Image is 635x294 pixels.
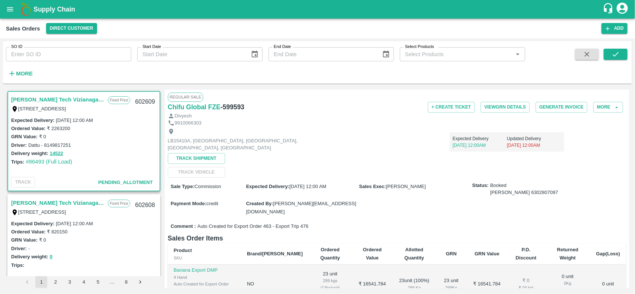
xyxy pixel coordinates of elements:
nav: pagination navigation [20,276,147,288]
label: Payment Mode : [171,201,206,206]
label: Comment : [171,223,196,230]
p: Divyesh [174,113,192,120]
p: LB15410A, [GEOGRAPHIC_DATA], [GEOGRAPHIC_DATA], [GEOGRAPHIC_DATA], [GEOGRAPHIC_DATA] [168,138,335,151]
button: Go to page 3 [64,276,76,288]
button: Go to page 5 [92,276,104,288]
div: SKU [174,255,235,261]
label: Dattu - 8149817251 [28,142,71,148]
p: [DATE] 12:00AM [453,142,507,149]
img: logo [19,2,33,17]
b: Supply Chain [33,6,75,13]
a: [PERSON_NAME] Tech Vizianagaram [11,95,104,104]
input: End Date [269,47,376,61]
label: Select Products [405,44,434,50]
label: Driver: [11,246,27,251]
p: Expected Delivery [453,135,507,142]
div: 4 Hand [174,274,235,281]
label: Status: [472,182,489,189]
button: More [593,102,623,113]
label: Start Date [142,44,161,50]
button: page 1 [35,276,47,288]
a: Chifu Global FZE [168,102,221,112]
button: + Create Ticket [428,102,475,113]
label: [STREET_ADDRESS] [18,106,66,112]
b: Brand/[PERSON_NAME] [247,251,303,256]
p: [DATE] 12:00AM [507,142,561,149]
a: Supply Chain [33,4,603,14]
h6: Sales Order Items [168,233,626,243]
label: Created By : [246,201,273,206]
label: Sales Exec : [359,184,386,189]
label: GRN Value: [11,134,38,139]
p: Banana Export DMP [174,267,235,274]
p: Fixed Price [108,96,130,104]
div: customer-support [603,3,616,16]
div: 299 kgs (13kg/unit) [315,277,346,291]
label: - [28,246,30,251]
button: Open [513,49,523,59]
label: Ordered Value: [11,229,45,235]
label: Trips: [11,159,24,165]
label: [DATE] 12:00 AM [56,221,93,226]
label: ₹ 0 [39,134,46,139]
button: 0 [50,253,52,261]
label: Expected Delivery : [11,221,54,226]
button: More [6,67,35,80]
div: 602608 [131,197,159,214]
span: [PERSON_NAME][EMAIL_ADDRESS][DOMAIN_NAME] [246,201,356,214]
h6: - 599593 [221,102,244,112]
button: Select DC [46,23,97,34]
b: Gap(Loss) [596,251,620,256]
button: Generate Invoice [536,102,587,113]
span: Pending_Allotment [98,180,153,185]
label: Sale Type : [171,184,195,189]
div: 602609 [131,93,159,111]
p: 9910066303 [174,120,201,127]
input: Select Products [402,49,511,59]
b: Returned Weight [557,247,578,261]
button: Choose date [248,47,262,61]
label: Delivery weight: [11,254,48,259]
span: credit [206,201,218,206]
button: 14522 [50,149,63,158]
a: [PERSON_NAME] Tech Vizianagaram [11,198,104,208]
b: P.D. Discount [516,247,536,261]
button: open drawer [1,1,19,18]
b: GRN Value [475,251,499,256]
input: Enter SO ID [6,47,131,61]
button: ViewGRN Details [481,102,530,113]
button: Go to page 8 [120,276,132,288]
button: Go to next page [134,276,146,288]
p: Fixed Price [108,200,130,207]
label: ₹ 2263200 [47,126,70,131]
button: Add [602,23,628,34]
b: Product [174,248,192,253]
label: Delivery weight: [11,151,48,156]
b: GRN [446,251,457,256]
a: #86493 (Full Load) [26,159,72,165]
label: Driver: [11,142,27,148]
button: Choose date [379,47,393,61]
div: 299 Kg [399,284,430,291]
label: End Date [274,44,291,50]
b: Ordered Quantity [320,247,340,261]
span: Booked [490,182,558,196]
span: Commission [195,184,221,189]
label: GRN Value: [11,237,38,243]
label: ₹ 0 [39,237,46,243]
p: Updated Delivery [507,135,561,142]
strong: More [16,71,33,77]
div: ₹ 0 [513,277,539,284]
div: 0 Kg [551,280,584,287]
div: account of current user [616,1,629,17]
div: 23 unit [442,277,461,291]
b: Allotted Quantity [404,247,424,261]
div: 23 unit ( 100 %) [399,277,430,291]
button: Go to page 4 [78,276,90,288]
button: Go to page 2 [49,276,61,288]
label: [STREET_ADDRESS] [18,209,66,215]
b: Ordered Value [363,247,382,261]
span: [PERSON_NAME] [386,184,426,189]
label: Trips: [11,262,24,268]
